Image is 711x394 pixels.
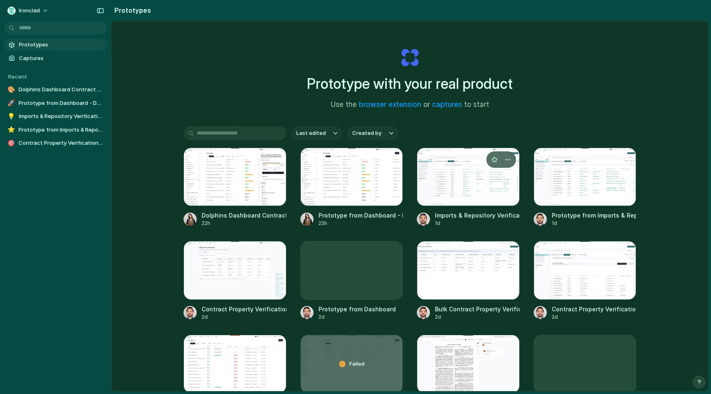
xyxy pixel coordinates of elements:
a: browser extension [359,100,421,109]
a: Prototype from Imports & RepositoryPrototype from Imports & Repository1d [534,148,637,227]
div: 23h [318,220,403,227]
span: Created by [352,129,381,137]
span: Prototype from Imports & Repository [19,126,104,134]
h1: Prototype with your real product [307,73,513,95]
span: Recent [8,73,27,80]
a: 💡Imports & Repository Verification [4,110,107,123]
div: Contract Property Verification Dashboard [202,305,286,313]
div: Bulk Contract Property Verification [435,305,520,313]
div: 1d [552,220,637,227]
a: Captures [4,52,107,65]
div: 💡 [7,112,16,121]
a: captures [432,100,462,109]
a: Dolphins Dashboard Contract ActionsDolphins Dashboard Contract Actions22h [184,148,286,227]
a: ⭐Prototype from Imports & Repository [4,124,107,136]
span: Last edited [296,129,326,137]
button: Last edited [291,126,342,140]
div: Dolphins Dashboard Contract Actions [202,211,286,220]
div: 🎨 [7,86,15,94]
span: Dolphins Dashboard Contract Actions [19,86,104,94]
div: Imports & Repository Verification [435,211,520,220]
div: Prototype from Imports & Repository [552,211,637,220]
span: Prototype from Dashboard - Dolphins [19,99,104,107]
h2: Prototypes [111,5,151,15]
button: Ironclad [4,4,53,17]
span: Ironclad [19,7,40,15]
div: Contract Property Verification Interface [552,305,637,313]
span: Captures [19,54,104,63]
a: Prototype from Dashboard - DolphinsPrototype from Dashboard - Dolphins23h [300,148,403,227]
div: 22h [202,220,286,227]
span: Contract Property Verification Dashboard [19,139,104,147]
div: 2d [435,313,520,321]
div: 2d [318,313,396,321]
div: ⭐ [7,126,15,134]
span: Failed [349,360,365,368]
div: 1d [435,220,520,227]
a: Imports & Repository VerificationImports & Repository Verification1d [417,148,520,227]
a: Contract Property Verification InterfaceContract Property Verification Interface2d [534,241,637,320]
a: Bulk Contract Property VerificationBulk Contract Property Verification2d [417,241,520,320]
a: 🎨Dolphins Dashboard Contract Actions [4,83,107,96]
span: Prototypes [19,41,104,49]
span: Imports & Repository Verification [19,112,104,121]
div: 🚀 [7,99,15,107]
div: 2d [202,313,286,321]
div: 🎯 [7,139,15,147]
div: Prototype from Dashboard - Dolphins [318,211,403,220]
a: Prototypes [4,39,107,51]
a: 🚀Prototype from Dashboard - Dolphins [4,97,107,109]
button: Created by [347,126,398,140]
a: 🎯Contract Property Verification Dashboard [4,137,107,149]
a: Prototype from Dashboard2d [300,241,403,320]
div: 2d [552,313,637,321]
div: Prototype from Dashboard [318,305,396,313]
a: Contract Property Verification DashboardContract Property Verification Dashboard2d [184,241,286,320]
span: Use the or to start [331,100,489,110]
